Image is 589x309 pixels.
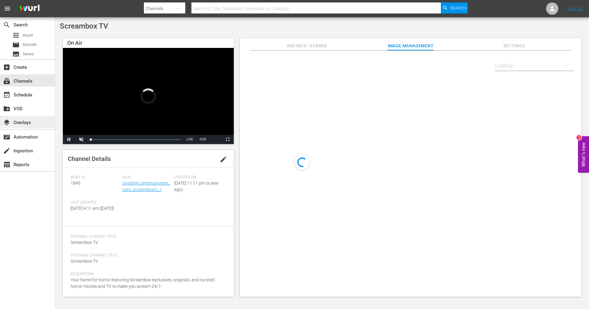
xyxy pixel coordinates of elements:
[71,206,114,211] span: [DATE] 4:11 am ([DATE])
[71,259,98,264] span: Screambox TV
[75,135,87,144] button: Unmute
[60,22,108,30] span: Screambox TV
[90,139,181,140] div: Progress Bar
[3,147,10,154] span: Ingestion
[12,41,20,49] span: Episode
[174,181,219,192] span: [DATE] 11:11 pm (a year ago)
[68,155,111,162] span: Channel Details
[3,77,10,85] span: Channels
[3,64,10,71] span: Create
[221,135,234,144] button: Fullscreen
[3,119,10,126] span: Overlays
[71,272,223,277] span: Description:
[3,133,10,141] span: Automation
[23,51,34,57] span: Series
[12,50,20,58] span: Series
[63,135,75,144] button: Pause
[3,21,10,29] span: Search
[216,152,231,167] button: edit
[578,136,589,173] button: Open Feedback Widget
[220,156,227,163] span: edit
[450,2,466,14] span: Search
[23,32,33,38] span: Asset
[71,200,119,205] span: Last Updated:
[187,138,193,141] span: LIVE
[71,175,119,180] span: Wurl ID:
[387,42,433,50] span: Image Management
[284,42,330,50] span: Ratings / Genres
[200,138,206,141] span: 0:00
[4,5,11,12] span: menu
[67,40,82,46] span: On Air
[71,234,223,239] span: Internal Channel Title:
[491,42,537,50] span: Settings
[15,2,44,16] img: ans4CAIJ8jUAAAAAAAAAAAAAAAAAAAAAAAAgQb4GAAAAAAAAAAAAAAAAAAAAAAAAJMjXAAAAAAAAAAAAAAAAAAAAAAAAgAT5G...
[71,181,80,186] span: 1845
[576,135,581,140] div: 1
[567,6,583,11] a: Sign Out
[23,41,37,48] span: Episode
[441,2,468,14] button: Search
[12,32,20,39] span: Asset
[71,253,223,258] span: External Channel Title:
[3,105,10,112] span: VOD
[122,175,171,180] span: Slug:
[122,181,170,192] a: cinedigm_entertainment_corp_screamboxtv_1
[3,91,10,99] span: Schedule
[199,138,200,141] span: -
[71,277,214,289] span: Your home for horror featuring Screambox exclusives, originals, and curated horror movies and TV ...
[63,48,234,144] div: Video Player
[184,135,196,144] button: Seek to live, currently behind live
[209,135,221,144] button: Picture-in-Picture
[174,175,223,180] span: Created On:
[3,161,10,168] span: Reports
[71,240,98,245] span: Screambox TV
